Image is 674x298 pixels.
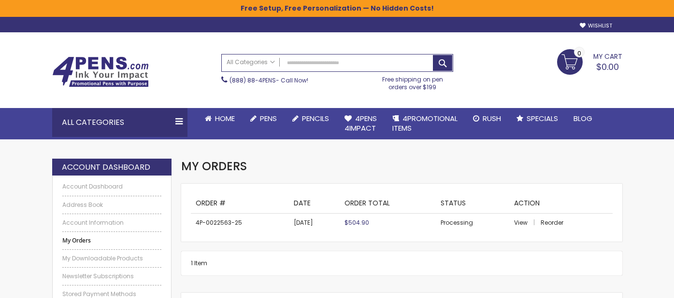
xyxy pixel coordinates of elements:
[197,108,243,129] a: Home
[62,272,162,280] a: Newsletter Subscriptions
[465,108,509,129] a: Rush
[596,61,619,73] span: $0.00
[181,158,247,174] span: My Orders
[285,108,337,129] a: Pencils
[436,214,509,232] td: Processing
[229,76,276,84] a: (888) 88-4PENS
[340,193,436,213] th: Order Total
[514,218,539,227] a: View
[62,162,150,173] strong: Account Dashboard
[229,76,308,84] span: - Call Now!
[191,214,289,232] td: 4P-0022563-25
[566,108,600,129] a: Blog
[52,108,187,137] div: All Categories
[260,113,277,123] span: Pens
[344,218,369,227] span: $504.90
[385,108,465,139] a: 4PROMOTIONALITEMS
[62,237,162,244] strong: My Orders
[62,201,162,209] a: Address Book
[509,193,612,213] th: Action
[222,54,280,70] a: All Categories
[62,290,162,298] a: Stored Payment Methods
[344,113,377,133] span: 4Pens 4impact
[289,214,340,232] td: [DATE]
[574,113,592,123] span: Blog
[580,22,612,29] a: Wishlist
[62,183,162,190] a: Account Dashboard
[372,72,453,91] div: Free shipping on pen orders over $199
[62,255,162,262] a: My Downloadable Products
[514,218,528,227] span: View
[302,113,329,123] span: Pencils
[227,58,275,66] span: All Categories
[337,108,385,139] a: 4Pens4impact
[436,193,509,213] th: Status
[541,218,563,227] a: Reorder
[243,108,285,129] a: Pens
[557,49,622,73] a: $0.00 0
[191,259,207,267] span: 1 Item
[215,113,235,123] span: Home
[52,56,149,87] img: 4Pens Custom Pens and Promotional Products
[392,113,458,133] span: 4PROMOTIONAL ITEMS
[483,113,501,123] span: Rush
[289,193,340,213] th: Date
[509,108,566,129] a: Specials
[577,49,581,58] span: 0
[527,113,558,123] span: Specials
[62,219,162,227] a: Account Information
[191,193,289,213] th: Order #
